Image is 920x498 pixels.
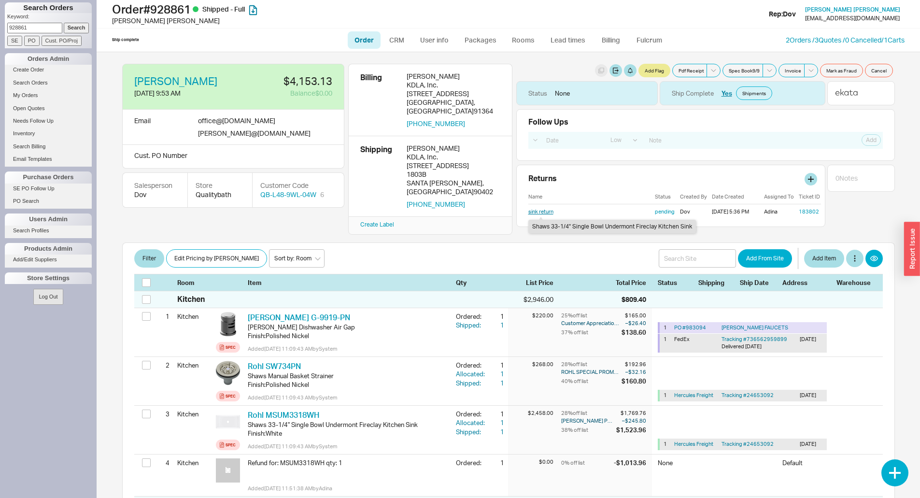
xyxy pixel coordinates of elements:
div: Returns [528,173,821,184]
div: Added [DATE] 11:51:38 AM by Adina [248,484,448,492]
span: Shipments [742,89,766,97]
div: KDLA, Inc. [407,81,500,89]
div: Orders Admin [5,53,92,65]
input: Date [541,134,603,147]
a: Add/Edit Suppliers [5,255,92,265]
div: [PERSON_NAME] [407,144,500,153]
div: Users Admin [5,213,92,225]
div: Customer Code [260,181,324,190]
span: Pdf Receipt [679,67,704,74]
div: Kitchen [177,406,212,422]
div: 1 [487,410,504,418]
div: Qty [456,278,504,287]
div: Total Price [616,278,652,287]
div: Dov [680,208,708,215]
div: Shipped: [456,321,487,329]
a: 183802 [799,208,819,215]
div: Spec [226,392,236,400]
div: 1803B [407,170,500,179]
div: $268.00 [508,361,553,368]
button: Allocated:1 [456,370,504,378]
div: Status [655,193,676,200]
div: 1 [487,458,504,467]
button: Add Item [804,249,844,268]
span: Spec Book 9 / 9 [729,67,760,74]
span: Add From Site [746,253,784,264]
div: Shaws 33-1/4" Single Bowl Undermont Fireclay Kitchen Sink [248,420,448,429]
div: None [658,458,693,467]
div: $4,153.13 [240,76,332,86]
a: Spec [216,391,240,401]
div: $160.80 [622,377,646,385]
span: Add [866,136,877,144]
button: Add From Site [738,249,792,268]
div: [DATE] [800,392,823,399]
div: $220.00 [508,312,553,319]
div: Ship complete [112,37,139,43]
div: Finish : White [248,429,448,438]
span: Filter [142,253,156,264]
p: Keyword: [7,13,92,23]
div: [DATE] 9:53 AM [134,88,232,98]
div: 1 [157,308,170,325]
span: Delivered [722,343,744,350]
div: 1 [487,418,504,427]
div: Ship Complete [672,89,714,98]
a: 2Orders /3Quotes /0 Cancelled [786,36,881,44]
div: 37 % off list [561,328,620,337]
div: [DATE] [800,336,823,351]
div: [DATE] 5:36 PM [712,208,760,215]
input: Note [644,134,813,147]
button: [PHONE_NUMBER] [407,119,465,128]
div: Qualitybath [196,190,244,199]
a: [PERSON_NAME] [134,76,217,86]
div: [EMAIL_ADDRESS][DOMAIN_NAME] [805,15,900,22]
span: [DATE] [745,343,762,350]
a: /1Carts [881,36,905,44]
a: Tracking #24653092 [722,441,774,447]
div: 1 [487,312,504,321]
div: Shipped: [456,379,487,387]
div: Status [658,278,693,287]
span: Add Flag [645,67,664,74]
div: $138.60 [622,328,646,337]
a: Search Orders [5,78,92,88]
img: no_photo [216,458,240,483]
span: Mark as Fraud [826,67,857,74]
a: QB-L48-9WL-04W [260,190,316,199]
a: Create Order [5,65,92,75]
button: Add Flag [638,64,670,77]
span: Cancel [871,67,887,74]
div: $2,946.00 [508,295,553,304]
a: PO #983094 [674,324,706,331]
div: Follow Ups [528,117,568,126]
div: Created By [680,193,708,200]
a: Lead times [543,31,592,49]
button: Add [862,134,881,146]
div: Default [782,458,831,467]
button: [PHONE_NUMBER] [407,200,465,209]
div: Store Settings [5,272,92,284]
div: -$1,013.96 [614,458,646,467]
div: 40 % off list [561,377,620,385]
div: $809.40 [622,295,646,304]
div: Added [DATE] 11:09:43 AM by System [248,394,448,401]
div: – $245.80 [616,417,646,425]
div: Billing [360,72,399,128]
div: [PERSON_NAME] Dishwasher Air Gap [248,323,448,331]
div: $2,458.00 [508,410,553,417]
div: Kitchen [177,455,212,471]
div: 1 [487,321,504,329]
div: 0 Note s [835,173,858,183]
a: Packages [458,31,503,49]
a: Rohl SW734PN [248,361,301,371]
div: [PERSON_NAME] @ [DOMAIN_NAME] [198,128,311,139]
div: [PERSON_NAME] [PERSON_NAME] [112,16,463,26]
div: ROHL SPECIAL PROMOTION [561,368,620,376]
button: Invoice [778,64,805,77]
div: 2 [157,357,170,373]
div: 1 [487,379,504,387]
span: Invoice [785,67,801,74]
div: Salesperson [134,181,176,190]
img: 734pn_pgzmz8 [216,361,240,385]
